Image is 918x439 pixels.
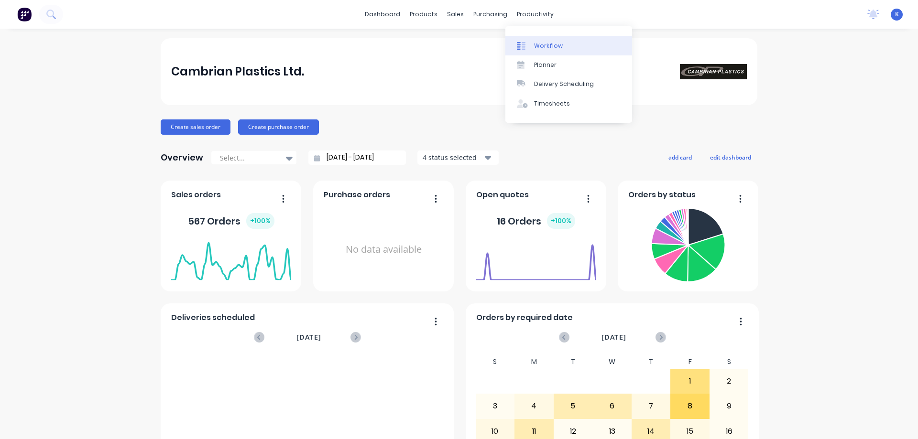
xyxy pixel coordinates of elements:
div: 5 [554,394,592,418]
div: F [670,355,710,369]
span: Orders by required date [476,312,573,323]
div: M [514,355,554,369]
span: Deliveries scheduled [171,312,255,323]
div: products [405,7,442,21]
span: [DATE] [601,332,626,343]
div: Planner [534,61,557,69]
span: Open quotes [476,189,529,201]
span: Sales orders [171,189,221,201]
div: 1 [671,369,709,393]
div: Overview [161,148,203,167]
div: + 100 % [246,213,274,229]
div: purchasing [469,7,512,21]
div: 2 [710,369,748,393]
button: Create sales order [161,119,230,135]
div: 8 [671,394,709,418]
div: 4 status selected [423,152,483,162]
a: Delivery Scheduling [505,75,632,94]
button: 4 status selected [417,150,499,165]
a: Timesheets [505,94,632,113]
div: T [632,355,671,369]
div: Cambrian Plastics Ltd. [171,62,304,81]
div: + 100 % [547,213,575,229]
img: Factory [17,7,32,21]
div: 16 Orders [497,213,575,229]
div: 6 [593,394,631,418]
img: Cambrian Plastics Ltd. [680,64,747,79]
div: No data available [324,204,444,295]
button: edit dashboard [704,151,757,163]
div: Workflow [534,42,563,50]
a: Workflow [505,36,632,55]
div: productivity [512,7,558,21]
div: sales [442,7,469,21]
div: 567 Orders [188,213,274,229]
div: 3 [476,394,514,418]
div: W [592,355,632,369]
a: Planner [505,55,632,75]
span: Orders by status [628,189,696,201]
div: 7 [632,394,670,418]
div: 9 [710,394,748,418]
div: Delivery Scheduling [534,80,594,88]
span: [DATE] [296,332,321,343]
div: S [710,355,749,369]
div: T [554,355,593,369]
a: dashboard [360,7,405,21]
span: Purchase orders [324,189,390,201]
div: 4 [515,394,553,418]
span: K [895,10,899,19]
div: S [476,355,515,369]
div: Timesheets [534,99,570,108]
button: Create purchase order [238,119,319,135]
button: add card [662,151,698,163]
